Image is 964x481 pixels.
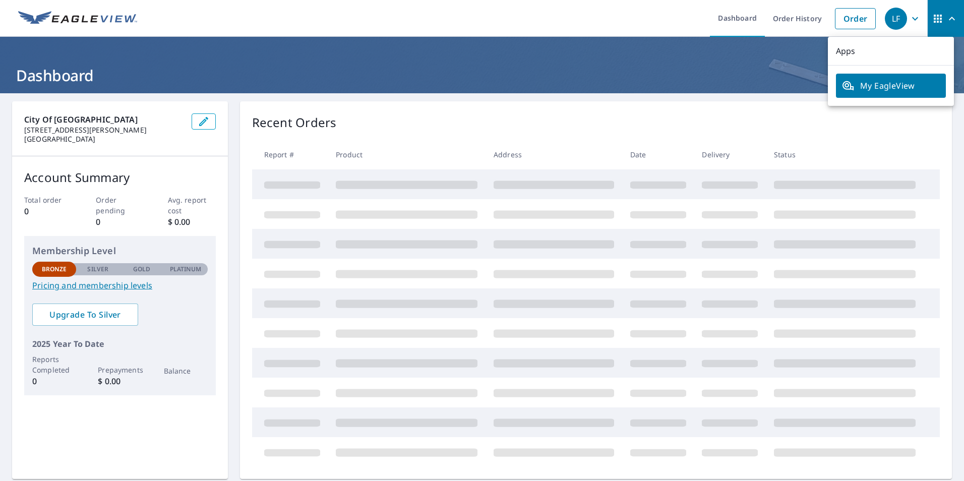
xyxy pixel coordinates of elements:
p: Membership Level [32,244,208,258]
p: Reports Completed [32,354,76,375]
p: Silver [87,265,108,274]
p: Order pending [96,195,144,216]
img: EV Logo [18,11,137,26]
p: Total order [24,195,72,205]
a: My EagleView [836,74,946,98]
p: Bronze [42,265,67,274]
p: [STREET_ADDRESS][PERSON_NAME] [24,126,184,135]
p: $ 0.00 [168,216,216,228]
th: Address [486,140,622,169]
p: [GEOGRAPHIC_DATA] [24,135,184,144]
th: Date [622,140,694,169]
a: Upgrade To Silver [32,304,138,326]
p: Apps [828,37,954,66]
p: Prepayments [98,365,142,375]
th: Product [328,140,486,169]
div: LF [885,8,907,30]
p: City Of [GEOGRAPHIC_DATA] [24,113,184,126]
p: Gold [133,265,150,274]
h1: Dashboard [12,65,952,86]
a: Pricing and membership levels [32,279,208,291]
span: Upgrade To Silver [40,309,130,320]
th: Delivery [694,140,766,169]
p: 0 [24,205,72,217]
p: Balance [164,366,208,376]
th: Status [766,140,924,169]
a: Order [835,8,876,29]
span: My EagleView [842,80,940,92]
p: Recent Orders [252,113,337,132]
p: Account Summary [24,168,216,187]
p: Avg. report cost [168,195,216,216]
th: Report # [252,140,328,169]
p: 0 [32,375,76,387]
p: $ 0.00 [98,375,142,387]
p: Platinum [170,265,202,274]
p: 0 [96,216,144,228]
p: 2025 Year To Date [32,338,208,350]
